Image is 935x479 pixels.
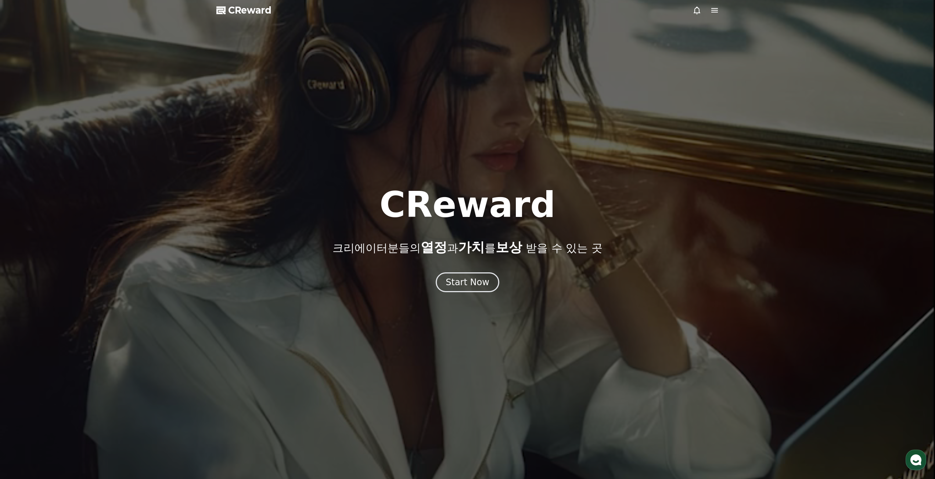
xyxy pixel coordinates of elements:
a: Start Now [436,280,499,287]
a: CReward [216,4,271,16]
span: 가치 [458,240,485,255]
h1: CReward [380,187,555,222]
button: Start Now [436,272,499,292]
span: CReward [228,4,271,16]
div: Start Now [446,276,489,288]
p: 크리에이터분들의 과 를 받을 수 있는 곳 [332,240,602,255]
span: 보상 [496,240,522,255]
span: 열정 [421,240,447,255]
